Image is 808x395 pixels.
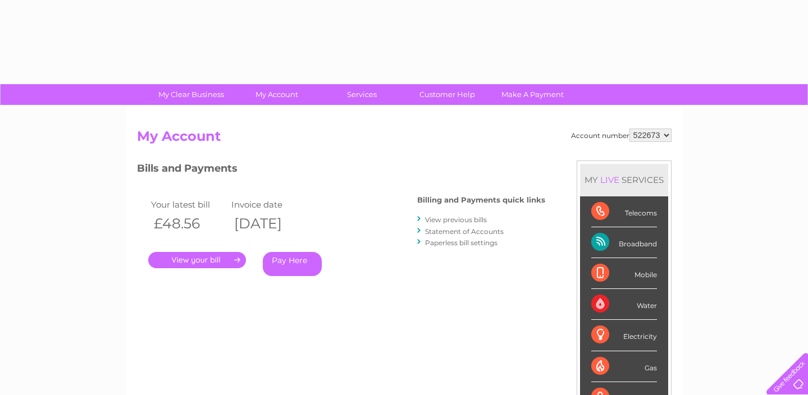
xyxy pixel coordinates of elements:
[425,227,504,236] a: Statement of Accounts
[591,258,657,289] div: Mobile
[401,84,494,105] a: Customer Help
[598,174,622,185] div: LIVE
[591,320,657,351] div: Electricity
[580,164,668,196] div: MY SERVICES
[316,84,408,105] a: Services
[137,160,545,180] h3: Bills and Payments
[229,212,309,235] th: [DATE]
[425,238,497,247] a: Paperless bill settings
[591,196,657,227] div: Telecoms
[591,351,657,382] div: Gas
[229,197,309,212] td: Invoice date
[571,128,672,142] div: Account number
[148,252,246,268] a: .
[263,252,322,276] a: Pay Here
[145,84,238,105] a: My Clear Business
[230,84,323,105] a: My Account
[148,197,229,212] td: Your latest bill
[137,128,672,150] h2: My Account
[425,215,487,224] a: View previous bills
[591,289,657,320] div: Water
[417,196,545,204] h4: Billing and Payments quick links
[591,227,657,258] div: Broadband
[486,84,579,105] a: Make A Payment
[148,212,229,235] th: £48.56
